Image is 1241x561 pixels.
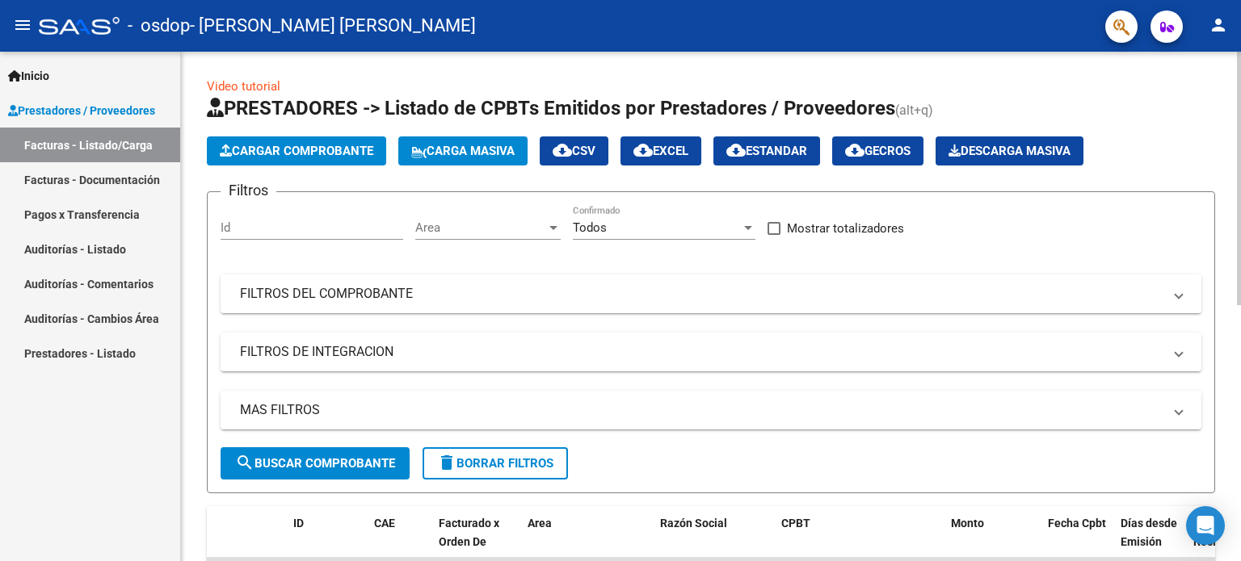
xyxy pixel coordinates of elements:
[1121,517,1177,548] span: Días desde Emisión
[633,144,688,158] span: EXCEL
[207,79,280,94] a: Video tutorial
[240,285,1163,303] mat-panel-title: FILTROS DEL COMPROBANTE
[207,97,895,119] span: PRESTADORES -> Listado de CPBTs Emitidos por Prestadores / Proveedores
[573,220,607,235] span: Todos
[293,517,304,530] span: ID
[240,343,1163,361] mat-panel-title: FILTROS DE INTEGRACION
[240,401,1163,419] mat-panel-title: MAS FILTROS
[235,456,395,471] span: Buscar Comprobante
[423,447,568,479] button: Borrar Filtros
[221,274,1201,313] mat-expansion-panel-header: FILTROS DEL COMPROBANTE
[553,140,572,160] mat-icon: cloud_download
[411,144,515,158] span: Carga Masiva
[951,517,984,530] span: Monto
[1209,15,1228,35] mat-icon: person
[128,8,190,44] span: - osdop
[713,136,820,165] button: Estandar
[845,140,864,160] mat-icon: cloud_download
[8,102,155,119] span: Prestadores / Proveedores
[190,8,476,44] span: - [PERSON_NAME] [PERSON_NAME]
[235,453,255,472] mat-icon: search
[8,67,49,85] span: Inicio
[398,136,528,165] button: Carga Masiva
[437,453,456,472] mat-icon: delete
[221,391,1201,429] mat-expansion-panel-header: MAS FILTROS
[936,136,1083,165] app-download-masive: Descarga masiva de comprobantes (adjuntos)
[936,136,1083,165] button: Descarga Masiva
[949,144,1071,158] span: Descarga Masiva
[221,447,410,479] button: Buscar Comprobante
[13,15,32,35] mat-icon: menu
[220,144,373,158] span: Cargar Comprobante
[439,517,499,548] span: Facturado x Orden De
[726,140,746,160] mat-icon: cloud_download
[540,136,608,165] button: CSV
[787,219,904,238] span: Mostrar totalizadores
[415,220,546,235] span: Area
[781,517,810,530] span: CPBT
[1186,506,1225,545] div: Open Intercom Messenger
[1048,517,1106,530] span: Fecha Cpbt
[620,136,701,165] button: EXCEL
[528,517,552,530] span: Area
[374,517,395,530] span: CAE
[633,140,653,160] mat-icon: cloud_download
[221,333,1201,371] mat-expansion-panel-header: FILTROS DE INTEGRACION
[726,144,807,158] span: Estandar
[553,144,595,158] span: CSV
[221,179,276,202] h3: Filtros
[832,136,923,165] button: Gecros
[895,103,933,118] span: (alt+q)
[660,517,727,530] span: Razón Social
[845,144,911,158] span: Gecros
[1193,517,1239,548] span: Fecha Recibido
[207,136,386,165] button: Cargar Comprobante
[437,456,553,471] span: Borrar Filtros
